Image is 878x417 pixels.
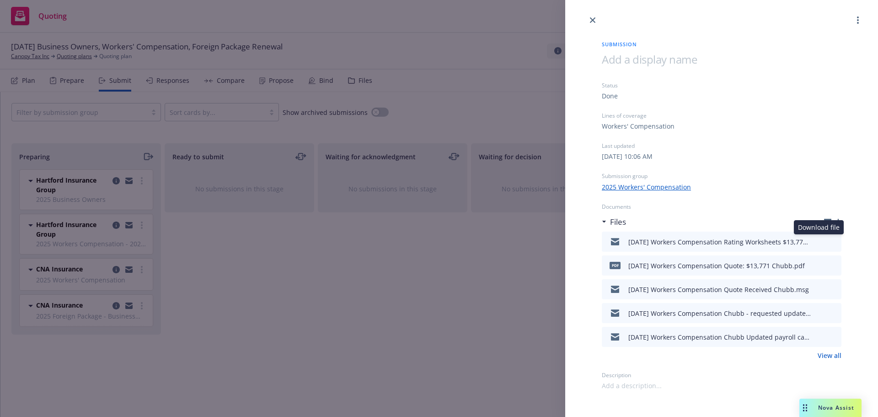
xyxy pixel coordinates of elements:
button: download file [815,331,822,342]
span: pdf [610,262,621,269]
div: Submission group [602,172,841,180]
h3: Files [610,216,626,228]
div: Files [602,216,626,228]
div: Description [602,371,841,379]
a: close [587,15,598,26]
a: View all [818,351,841,360]
div: Workers' Compensation [602,121,675,131]
div: Status [602,81,841,89]
button: preview file [830,331,838,342]
div: [DATE] Workers Compensation Chubb - requested update to payroll on quote (incorrect).msg [628,309,811,318]
div: Download file [794,220,844,234]
button: download file [815,260,822,271]
div: Done [602,91,618,101]
div: [DATE] Workers Compensation Chubb Updated payroll caps sent to [GEOGRAPHIC_DATA]msg [628,332,811,342]
span: Submission [602,40,841,48]
button: preview file [830,284,838,295]
div: Last updated [602,142,841,150]
a: 2025 Workers' Compensation [602,182,691,192]
div: Lines of coverage [602,112,841,119]
div: Documents [602,203,841,211]
a: more [852,15,863,26]
button: download file [815,284,822,295]
button: Nova Assist [799,399,862,417]
button: preview file [830,260,838,271]
button: download file [815,236,822,247]
button: download file [815,308,822,319]
button: preview file [830,236,838,247]
div: [DATE] Workers Compensation Quote Received Chubb.msg [628,285,809,294]
div: [DATE] Workers Compensation Quote: $13,771 Chubb.pdf [628,261,805,271]
div: [DATE] Workers Compensation Rating Worksheets $13,771 premium Chubb.msg [628,237,811,247]
span: Nova Assist [818,404,854,412]
div: [DATE] 10:06 AM [602,152,653,161]
button: preview file [830,308,838,319]
div: Drag to move [799,399,811,417]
